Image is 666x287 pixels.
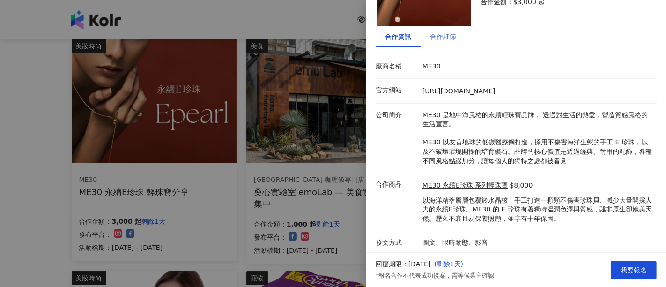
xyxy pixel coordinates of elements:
[376,86,418,95] p: 官方網站
[422,111,652,166] p: ME30 是地中海風格的永續輕珠寶品牌， 透過對生活的熱愛，營造質感風格的生活宣言。 ME30 以友善地球的低碳醫療鋼打造，採用不傷害海洋生態的手工 E 珍珠，以及不破壞環境開採的培育鑽石。品牌...
[376,111,418,120] p: 公司簡介
[376,238,418,248] p: 發文方式
[422,238,652,248] p: 圖文、限時動態、影音
[385,31,411,42] div: 合作資訊
[422,87,496,95] a: [URL][DOMAIN_NAME]
[376,260,430,269] p: 回覆期限：[DATE]
[434,260,494,269] p: ( 剩餘1天 )
[376,62,418,71] p: 廠商名稱
[376,180,418,189] p: 合作商品
[611,261,657,279] button: 我要報名
[621,266,647,274] span: 我要報名
[422,181,508,190] a: ME30 永續E珍珠 系列輕珠寶
[422,62,652,71] p: ME30
[422,196,652,224] p: 以海洋精萃層層包覆於水晶核，手工打造一顆顆不傷害珍珠貝、減少大量開採人力的永續E珍珠。ME30 的 E 珍珠有著獨特溫潤色澤與質感，雖非原生卻媲美天然。歷久不衰且易保養照顧，並享有十年保固。
[430,31,456,42] div: 合作細節
[376,272,495,280] p: *報名合作不代表成功接案，需等候業主確認
[510,181,533,190] p: $8,000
